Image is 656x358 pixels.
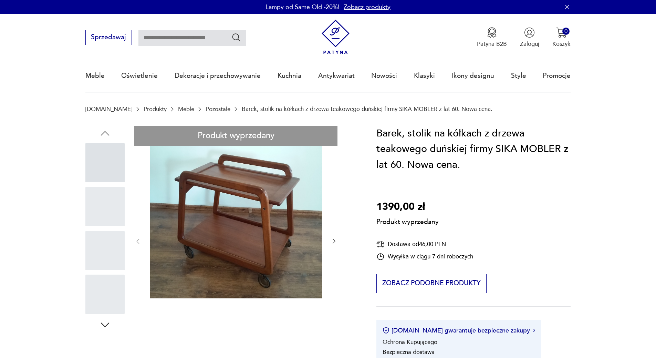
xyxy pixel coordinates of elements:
a: Kuchnia [278,60,301,92]
img: Patyna - sklep z meblami i dekoracjami vintage [318,20,353,54]
button: Sprzedawaj [85,30,132,45]
img: Ikonka użytkownika [524,27,535,38]
li: Ochrona Kupującego [383,338,437,346]
p: Koszyk [552,40,571,48]
a: Pozostałe [206,106,230,112]
p: Zaloguj [520,40,539,48]
a: Klasyki [414,60,435,92]
a: Oświetlenie [121,60,158,92]
button: Patyna B2B [477,27,507,48]
button: Zaloguj [520,27,539,48]
img: Ikona certyfikatu [383,327,389,334]
a: Ikona medaluPatyna B2B [477,27,507,48]
div: Wysyłka w ciągu 7 dni roboczych [376,253,473,261]
h1: Barek, stolik na kółkach z drzewa teakowego duńskiej firmy SIKA MOBLER z lat 60. Nowa cena. [376,126,571,173]
a: Style [511,60,526,92]
a: Produkty [144,106,167,112]
button: Zobacz podobne produkty [376,274,486,293]
p: Barek, stolik na kółkach z drzewa teakowego duńskiej firmy SIKA MOBLER z lat 60. Nowa cena. [242,106,492,112]
div: 0 [562,28,570,35]
img: Ikona koszyka [556,27,567,38]
a: Meble [85,60,105,92]
div: Dostawa od 46,00 PLN [376,240,473,248]
li: Bezpieczna dostawa [383,348,435,356]
a: [DOMAIN_NAME] [85,106,132,112]
p: 1390,00 zł [376,199,439,215]
p: Patyna B2B [477,40,507,48]
img: Ikona medalu [487,27,497,38]
img: Ikona strzałki w prawo [533,329,535,332]
p: Produkt wyprzedany [376,215,439,227]
button: 0Koszyk [552,27,571,48]
a: Dekoracje i przechowywanie [175,60,261,92]
a: Meble [178,106,194,112]
a: Zobacz produkty [344,3,391,11]
a: Nowości [371,60,397,92]
img: Ikona dostawy [376,240,385,248]
button: Szukaj [231,32,241,42]
p: Lampy od Same Old -20%! [265,3,340,11]
a: Sprzedawaj [85,35,132,41]
button: [DOMAIN_NAME] gwarantuje bezpieczne zakupy [383,326,535,335]
a: Ikony designu [452,60,494,92]
a: Antykwariat [318,60,355,92]
a: Promocje [543,60,571,92]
